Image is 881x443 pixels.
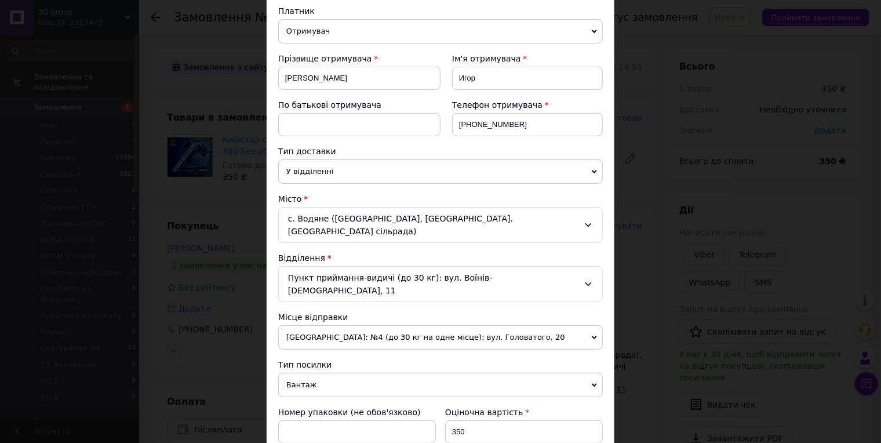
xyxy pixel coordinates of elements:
[278,100,381,110] span: По батькові отримувача
[452,54,521,63] span: Ім'я отримувача
[278,207,603,243] div: с. Водяне ([GEOGRAPHIC_DATA], [GEOGRAPHIC_DATA]. [GEOGRAPHIC_DATA] сільрада)
[278,193,603,205] div: Місто
[452,100,543,110] span: Телефон отримувача
[278,19,603,43] span: Отримувач
[278,147,336,156] span: Тип доставки
[278,252,603,264] div: Відділення
[278,373,603,397] span: Вантаж
[278,266,603,302] div: Пункт приймання-видичі (до 30 кг): вул. Воїнів-[DEMOGRAPHIC_DATA], 11
[278,159,603,184] span: У відділенні
[278,360,332,369] span: Тип посилки
[445,406,603,418] div: Оціночна вартість
[452,113,603,136] input: +380
[278,313,348,322] span: Місце відправки
[278,406,436,418] div: Номер упаковки (не обов'язково)
[278,54,372,63] span: Прізвище отримувача
[278,325,603,350] span: [GEOGRAPHIC_DATA]: №4 (до 30 кг на одне місце): вул. Головатого, 20
[278,6,315,16] span: Платник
